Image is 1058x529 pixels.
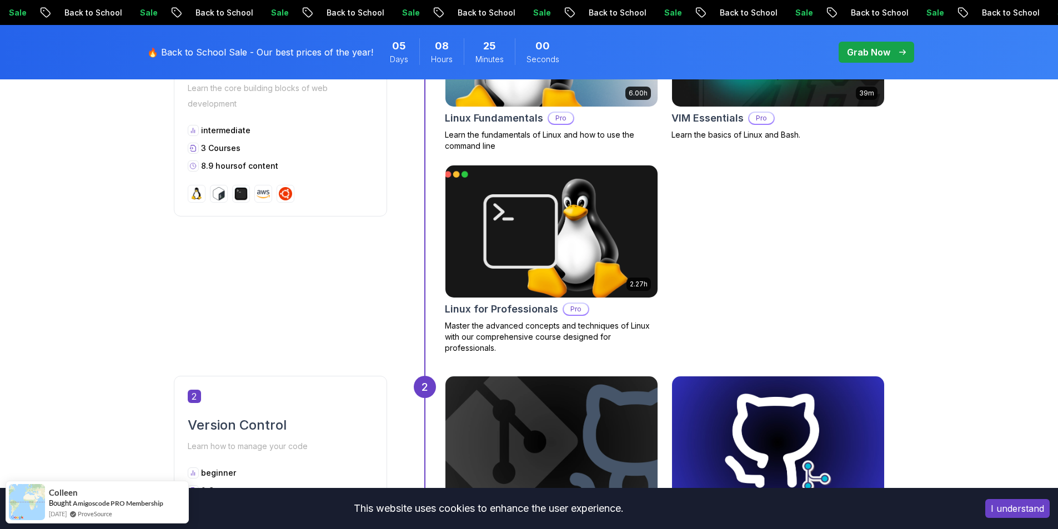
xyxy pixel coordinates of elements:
[188,80,373,112] p: Learn the core building blocks of web development
[911,7,947,18] p: Sale
[49,509,67,518] span: [DATE]
[312,7,387,18] p: Back to School
[475,54,504,65] span: Minutes
[125,7,161,18] p: Sale
[859,89,874,98] p: 39m
[443,7,518,18] p: Back to School
[390,54,408,65] span: Days
[445,376,658,508] img: Git & GitHub Fundamentals card
[445,320,658,354] p: Master the advanced concepts and techniques of Linux with our comprehensive course designed for p...
[188,416,373,434] h2: Version Control
[414,376,436,398] div: 2
[549,113,573,124] p: Pro
[279,187,292,200] img: ubuntu logo
[705,7,780,18] p: Back to School
[201,125,250,136] p: intermediate
[49,498,72,507] span: Bought
[527,54,559,65] span: Seconds
[188,439,373,454] p: Learn how to manage your code
[9,484,45,520] img: provesource social proof notification image
[431,54,453,65] span: Hours
[147,46,373,59] p: 🔥 Back to School Sale - Our best prices of the year!
[671,110,744,126] h2: VIM Essentials
[836,7,911,18] p: Back to School
[445,110,543,126] h2: Linux Fundamentals
[985,499,1050,518] button: Accept cookies
[78,509,112,518] a: ProveSource
[445,165,658,298] img: Linux for Professionals card
[392,38,406,54] span: 5 Days
[234,187,248,200] img: terminal logo
[445,165,658,354] a: Linux for Professionals card2.27hLinux for ProfessionalsProMaster the advanced concepts and techn...
[445,301,558,317] h2: Linux for Professionals
[8,496,969,521] div: This website uses cookies to enhance the user experience.
[257,187,270,200] img: aws logo
[435,38,449,54] span: 8 Hours
[672,376,884,508] img: Git for Professionals card
[967,7,1042,18] p: Back to School
[201,486,240,495] span: 2 Courses
[535,38,550,54] span: 0 Seconds
[518,7,554,18] p: Sale
[188,390,201,403] span: 2
[445,129,658,152] p: Learn the fundamentals of Linux and how to use the command line
[49,7,125,18] p: Back to School
[671,129,885,140] p: Learn the basics of Linux and Bash.
[564,304,588,315] p: Pro
[629,89,648,98] p: 6.00h
[256,7,292,18] p: Sale
[483,38,496,54] span: 25 Minutes
[180,7,256,18] p: Back to School
[73,499,163,507] a: Amigoscode PRO Membership
[574,7,649,18] p: Back to School
[780,7,816,18] p: Sale
[387,7,423,18] p: Sale
[212,187,225,200] img: bash logo
[49,488,78,497] span: Colleen
[190,187,203,200] img: linux logo
[201,467,236,478] p: beginner
[749,113,774,124] p: Pro
[201,143,240,153] span: 3 Courses
[630,280,648,289] p: 2.27h
[847,46,890,59] p: Grab Now
[201,160,278,172] p: 8.9 hours of content
[649,7,685,18] p: Sale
